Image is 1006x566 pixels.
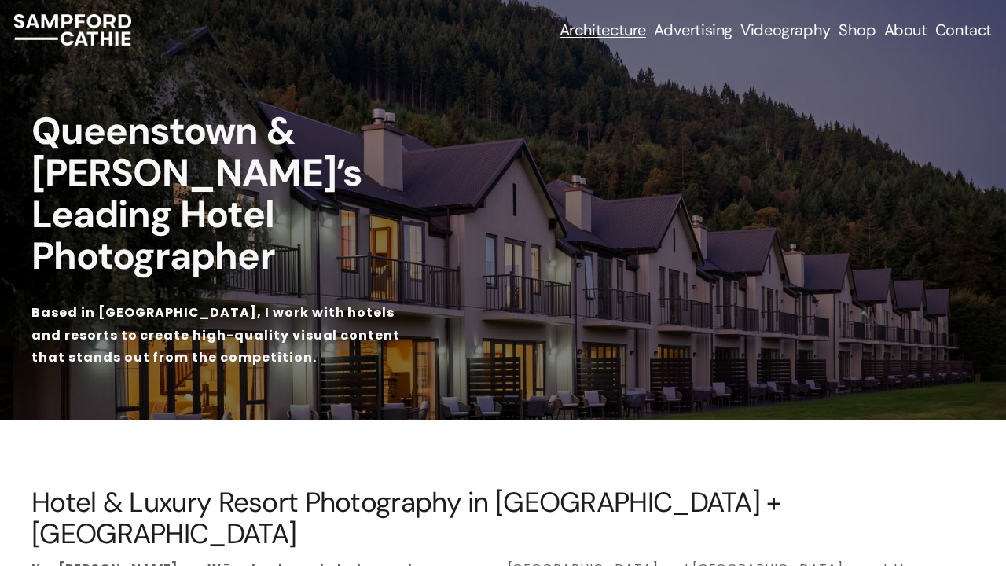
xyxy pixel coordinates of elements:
h2: Hotel & Luxury Resort Photography in [GEOGRAPHIC_DATA] + [GEOGRAPHIC_DATA] [31,487,975,549]
img: Sampford Cathie Photo + Video [14,14,131,46]
span: Architecture [560,20,646,39]
strong: Based in [GEOGRAPHIC_DATA], I work with hotels and resorts to create high-quality visual content ... [31,303,403,367]
strong: Queenstown & [PERSON_NAME]’s Leading Hotel Photographer [31,106,370,281]
a: Contact [935,19,992,41]
a: Shop [839,19,876,41]
a: Videography [740,19,831,41]
a: About [884,19,927,41]
a: folder dropdown [560,19,646,41]
a: folder dropdown [654,19,732,41]
span: Advertising [654,20,732,39]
